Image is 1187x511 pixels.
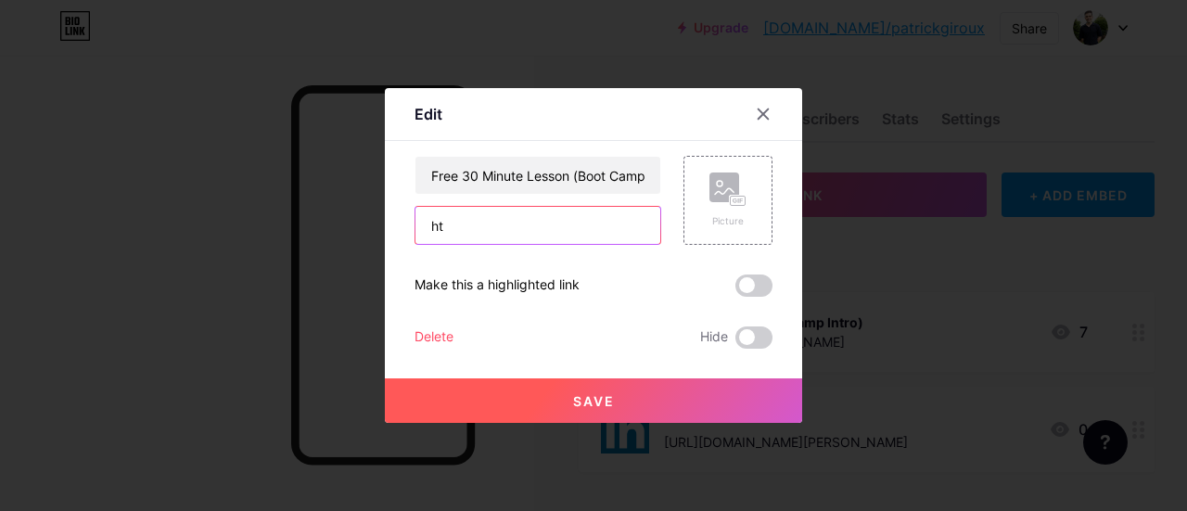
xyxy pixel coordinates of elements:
button: Save [385,378,802,423]
div: Make this a highlighted link [415,275,580,297]
input: URL [415,207,660,244]
span: Save [573,393,615,409]
div: Delete [415,326,453,349]
input: Title [415,157,660,194]
span: Hide [700,326,728,349]
div: Picture [709,214,747,228]
div: Edit [415,103,442,125]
